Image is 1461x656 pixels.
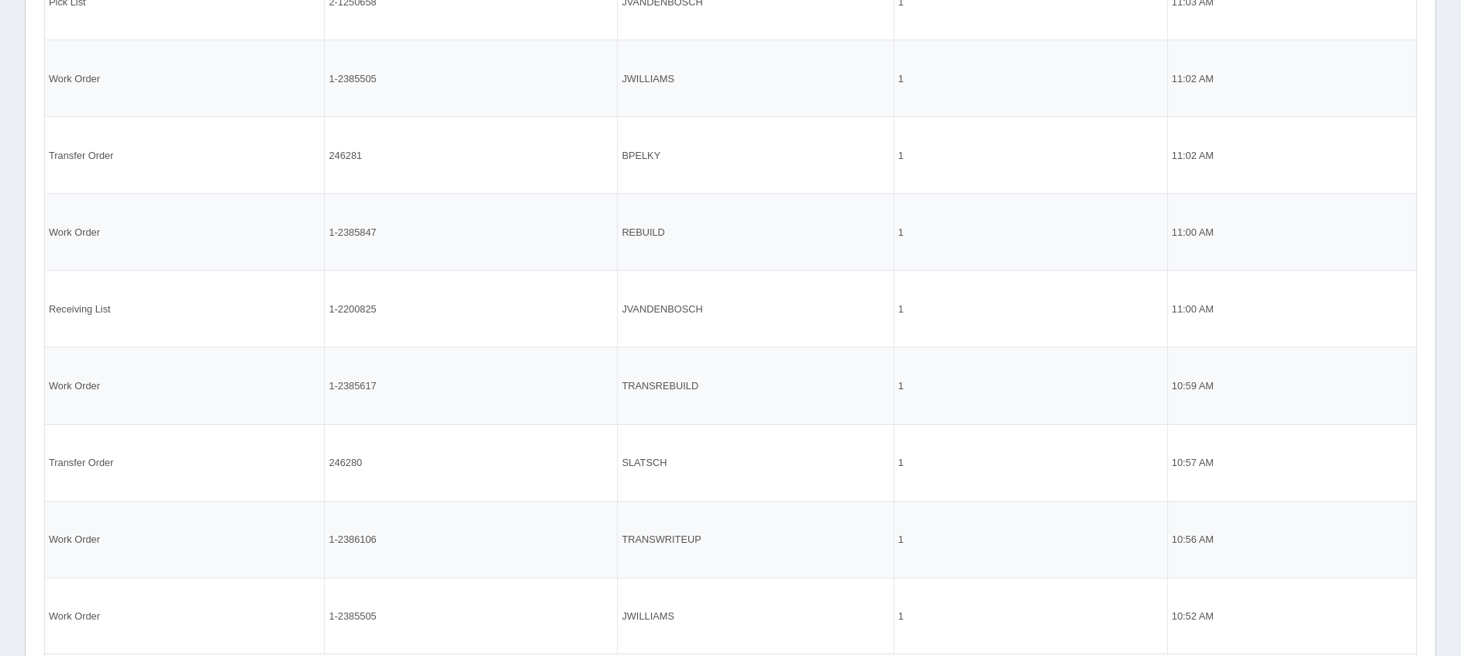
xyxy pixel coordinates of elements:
td: Receiving List [4,418,284,495]
td: 1 [853,571,1126,648]
td: JVANDENBOSCH [577,418,853,495]
span: Printed By [581,18,630,29]
td: Transfer Order [4,571,284,648]
td: 1-2385617 [284,495,577,571]
td: 246281 [284,264,577,341]
span: Document ID [288,18,349,29]
td: Work Order [4,341,284,418]
td: 11:02 AM [1126,264,1375,341]
td: 11:03 AM [1126,34,1375,111]
span: Printed At [1131,18,1178,29]
td: 1 [853,418,1126,495]
td: 11:00 AM [1126,418,1375,495]
button: Sort column ascending [267,14,277,33]
td: 11:02 AM [1126,188,1375,264]
td: Work Order [4,34,284,111]
td: 1 [853,341,1126,418]
td: Pick List [4,111,284,188]
button: Sort column ascending [560,14,570,33]
td: 2-1250658 [284,111,577,188]
button: Sort column ascending [836,14,846,33]
td: 1 [853,111,1126,188]
td: TRANSREBUILD [577,495,853,571]
td: 10:57 AM [1126,571,1375,648]
td: 1 [853,264,1126,341]
td: Work Order [4,495,284,571]
td: 1 [853,34,1126,111]
td: 1-2200825 [284,418,577,495]
td: 1 [853,188,1126,264]
span: Page Count [857,18,912,29]
td: 11:00 AM [1126,341,1375,418]
td: REBUILD [577,341,853,418]
span: Report Type [8,18,65,29]
td: 1 [853,495,1126,571]
td: SLATSCH [577,571,853,648]
td: JVANDENBOSCH [577,111,853,188]
button: Sort column ascending [1359,14,1369,33]
td: 11:03 AM [1126,111,1375,188]
td: AFISZBEIN [577,34,853,111]
td: 1-2386092 [284,34,577,111]
td: Transfer Order [4,264,284,341]
td: 1-2385847 [284,341,577,418]
button: Sort column ascending [1110,14,1120,33]
td: 10:59 AM [1126,495,1375,571]
td: JWILLIAMS [577,188,853,264]
td: BPELKY [577,264,853,341]
td: 1-2385505 [284,188,577,264]
td: 246280 [284,571,577,648]
td: Work Order [4,188,284,264]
